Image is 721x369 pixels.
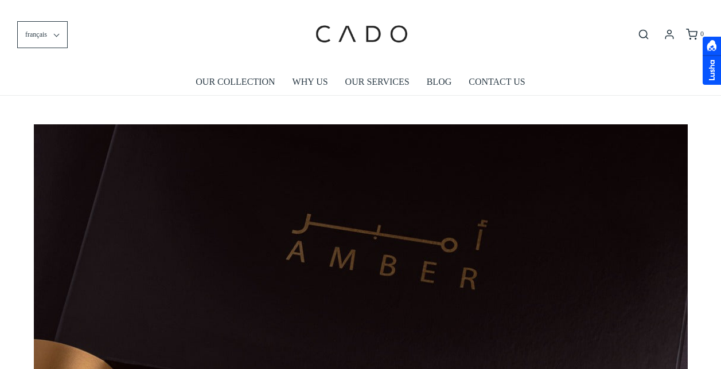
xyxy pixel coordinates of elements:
button: français [17,21,68,48]
a: BLOG [427,69,452,95]
span: français [25,29,47,40]
a: WHY US [293,69,328,95]
img: cadogifting [312,9,410,60]
a: 0 [685,29,704,40]
a: OUR SERVICES [345,69,410,95]
a: OUR COLLECTION [196,69,275,95]
button: Ouvrir la barre de recherche [633,28,654,41]
a: CONTACT US [469,69,525,95]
